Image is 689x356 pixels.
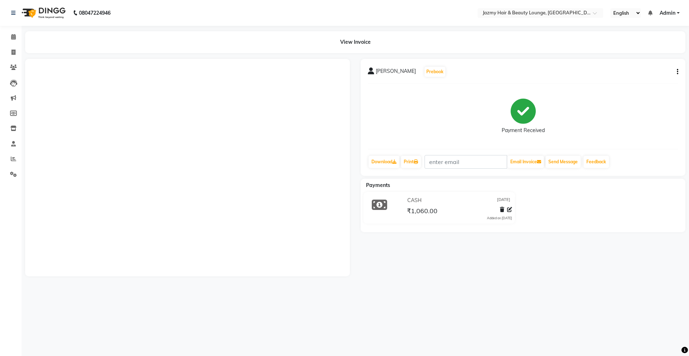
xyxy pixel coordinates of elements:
button: Send Message [545,156,581,168]
span: ₹1,060.00 [407,207,437,217]
div: View Invoice [25,31,685,53]
img: logo [18,3,67,23]
button: Prebook [425,67,445,77]
span: CASH [407,197,422,204]
span: Payments [366,182,390,188]
div: Payment Received [502,127,545,134]
input: enter email [425,155,507,169]
span: Admin [660,9,675,17]
a: Feedback [583,156,609,168]
a: Print [401,156,421,168]
b: 08047224946 [79,3,111,23]
span: [DATE] [497,197,510,204]
span: [PERSON_NAME] [376,67,416,78]
button: Email Invoice [507,156,544,168]
div: Added on [DATE] [487,216,512,221]
a: Download [369,156,399,168]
